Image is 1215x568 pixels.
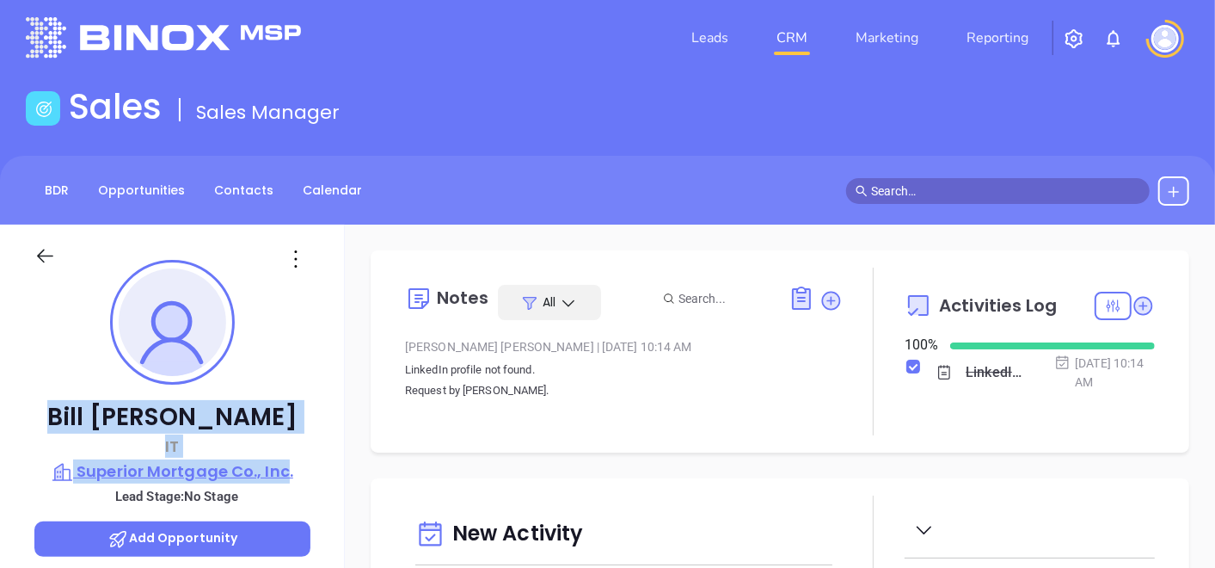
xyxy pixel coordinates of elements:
a: CRM [770,21,814,55]
div: 100 % [905,335,929,355]
a: Marketing [849,21,925,55]
a: Opportunities [88,176,195,205]
span: | [597,340,599,354]
div: New Activity [415,513,832,557]
div: [PERSON_NAME] [PERSON_NAME] [DATE] 10:14 AM [405,334,843,360]
p: Bill [PERSON_NAME] [34,402,310,433]
a: Calendar [292,176,372,205]
img: iconSetting [1064,28,1084,49]
p: IT [34,435,310,458]
div: LinkedIn profile not found.Request by [PERSON_NAME]. [966,360,1023,386]
p: LinkedIn profile not found. Request by [PERSON_NAME]. [405,360,843,401]
img: iconNotification [1103,28,1124,49]
span: All [543,293,555,311]
a: BDR [34,176,79,205]
a: Superior Mortgage Co., Inc. [34,460,310,484]
h1: Sales [69,86,162,127]
span: search [856,185,868,197]
div: Notes [437,289,489,306]
input: Search... [678,289,770,308]
p: Lead Stage: No Stage [43,485,310,508]
a: Leads [684,21,735,55]
a: Contacts [204,176,284,205]
input: Search… [871,182,1140,201]
img: profile-user [119,269,226,376]
div: [DATE] 10:14 AM [1054,354,1155,392]
a: Reporting [960,21,1035,55]
span: Add Opportunity [107,529,238,546]
span: Activities Log [939,297,1057,314]
img: logo [26,17,301,58]
img: user [1151,25,1179,52]
span: Sales Manager [196,99,340,126]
